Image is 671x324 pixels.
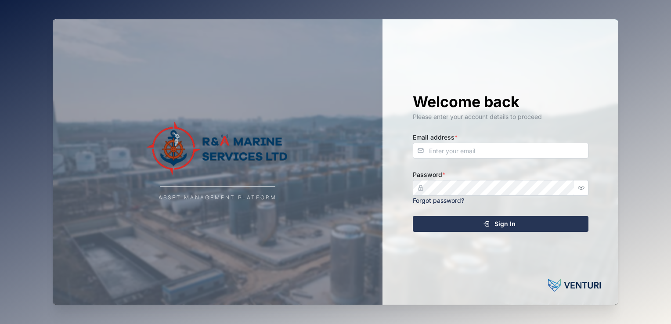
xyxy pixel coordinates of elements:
button: Sign In [413,216,588,232]
input: Enter your email [413,143,588,158]
img: Company Logo [130,122,306,175]
img: Powered by: Venturi [548,277,601,294]
label: Email address [413,133,458,142]
h1: Welcome back [413,92,588,112]
div: Asset Management Platform [159,194,277,202]
label: Password [413,170,445,180]
div: Please enter your account details to proceed [413,112,588,122]
a: Forgot password? [413,197,464,204]
span: Sign In [494,216,516,231]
